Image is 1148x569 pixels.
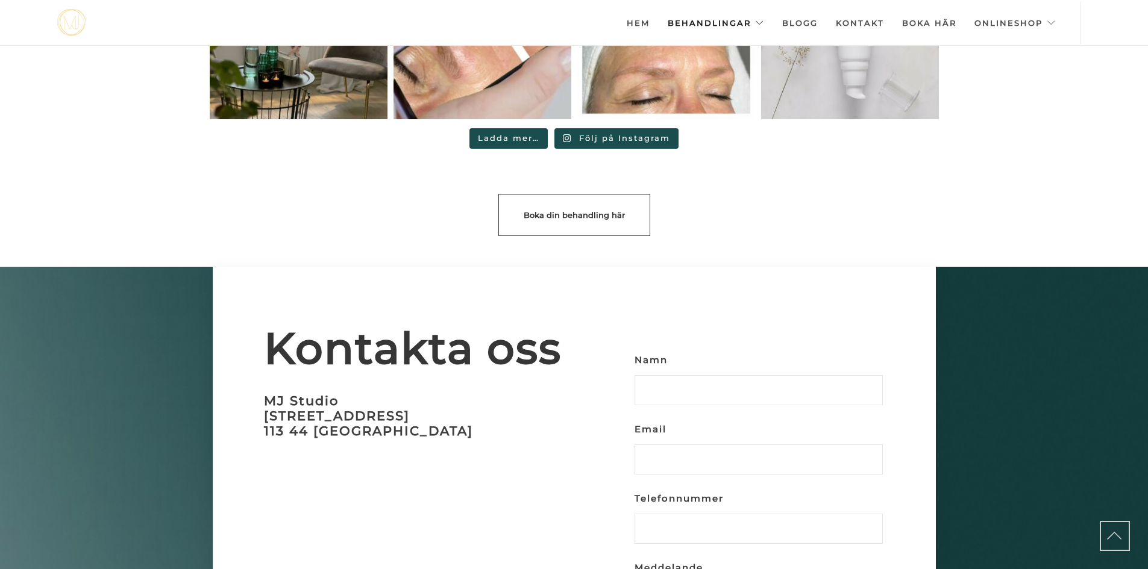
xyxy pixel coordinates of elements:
a: Blogg [782,2,818,44]
a: Boka din behandling här [498,194,650,236]
input: Email [635,444,883,474]
label: Telefonnummer [635,490,883,556]
a: mjstudio mjstudio mjstudio [57,9,86,36]
span: Ladda mer… [478,133,539,143]
a: Instagram Följ på Instagram [554,128,678,149]
label: Email [635,420,883,487]
a: Boka här [902,2,956,44]
a: Onlineshop [974,2,1056,44]
svg: Instagram [563,134,571,143]
span: Kontakta oss [264,327,574,369]
a: Alla behandlingar [652,55,785,92]
span: Boka din behandling här [524,210,625,220]
a: Ladda mer… [469,128,548,149]
a: Kontakt [836,2,884,44]
a: Behandlingar [668,2,764,44]
input: Namn [635,375,883,405]
input: Telefonnummer [635,514,883,544]
label: Namn [635,351,883,417]
h3: MJ Studio [STREET_ADDRESS] 113 44 [GEOGRAPHIC_DATA] [264,393,574,438]
img: mjstudio [57,9,86,36]
span: Följ på Instagram [579,133,670,143]
a: Hem [627,2,650,44]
